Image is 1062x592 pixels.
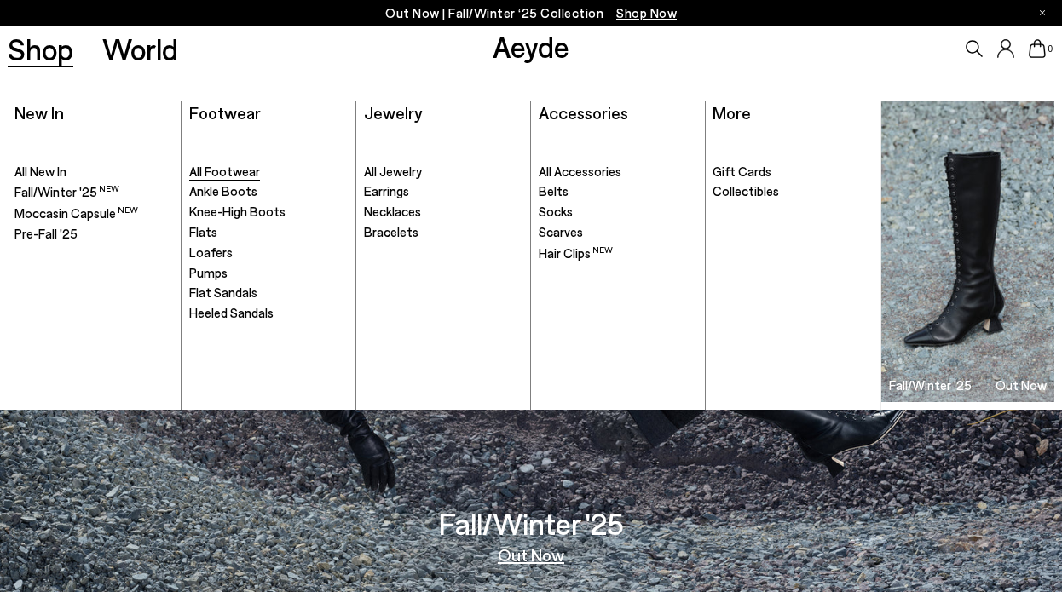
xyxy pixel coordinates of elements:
[616,5,677,20] span: Navigate to /collections/new-in
[14,226,78,241] span: Pre-Fall '25
[14,205,138,221] span: Moccasin Capsule
[364,183,523,200] a: Earrings
[102,34,178,64] a: World
[881,101,1055,402] a: Fall/Winter '25 Out Now
[189,244,349,262] a: Loafers
[189,305,274,320] span: Heeled Sandals
[539,183,569,198] span: Belts
[539,204,698,221] a: Socks
[1029,39,1046,58] a: 0
[14,164,66,179] span: All New In
[364,102,422,123] a: Jewelry
[364,164,523,181] a: All Jewelry
[539,224,698,241] a: Scarves
[189,305,349,322] a: Heeled Sandals
[14,226,174,243] a: Pre-Fall '25
[189,164,260,179] span: All Footwear
[189,285,349,302] a: Flat Sandals
[189,244,233,260] span: Loafers
[189,285,257,300] span: Flat Sandals
[539,164,698,181] a: All Accessories
[189,204,349,221] a: Knee-High Boots
[881,101,1055,402] img: Group_1295_900x.jpg
[14,164,174,181] a: All New In
[14,102,64,123] a: New In
[14,184,119,199] span: Fall/Winter '25
[493,28,569,64] a: Aeyde
[713,164,771,179] span: Gift Cards
[8,34,73,64] a: Shop
[539,102,628,123] a: Accessories
[539,245,613,261] span: Hair Clips
[189,265,349,282] a: Pumps
[889,379,972,392] h3: Fall/Winter '25
[713,102,751,123] a: More
[14,183,174,201] a: Fall/Winter '25
[189,224,349,241] a: Flats
[189,204,286,219] span: Knee-High Boots
[364,204,421,219] span: Necklaces
[996,379,1047,392] h3: Out Now
[364,204,523,221] a: Necklaces
[189,183,349,200] a: Ankle Boots
[539,164,621,179] span: All Accessories
[498,546,564,563] a: Out Now
[385,3,677,24] p: Out Now | Fall/Winter ‘25 Collection
[539,183,698,200] a: Belts
[364,224,523,241] a: Bracelets
[539,224,583,239] span: Scarves
[189,102,261,123] a: Footwear
[539,244,698,262] a: Hair Clips
[364,224,418,239] span: Bracelets
[713,164,873,181] a: Gift Cards
[189,265,228,280] span: Pumps
[189,224,217,239] span: Flats
[539,204,573,219] span: Socks
[364,183,409,198] span: Earrings
[189,183,257,198] span: Ankle Boots
[364,164,422,179] span: All Jewelry
[1046,44,1054,54] span: 0
[14,204,174,222] a: Moccasin Capsule
[713,183,873,200] a: Collectibles
[189,164,349,181] a: All Footwear
[439,509,624,538] h3: Fall/Winter '25
[713,183,779,198] span: Collectibles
